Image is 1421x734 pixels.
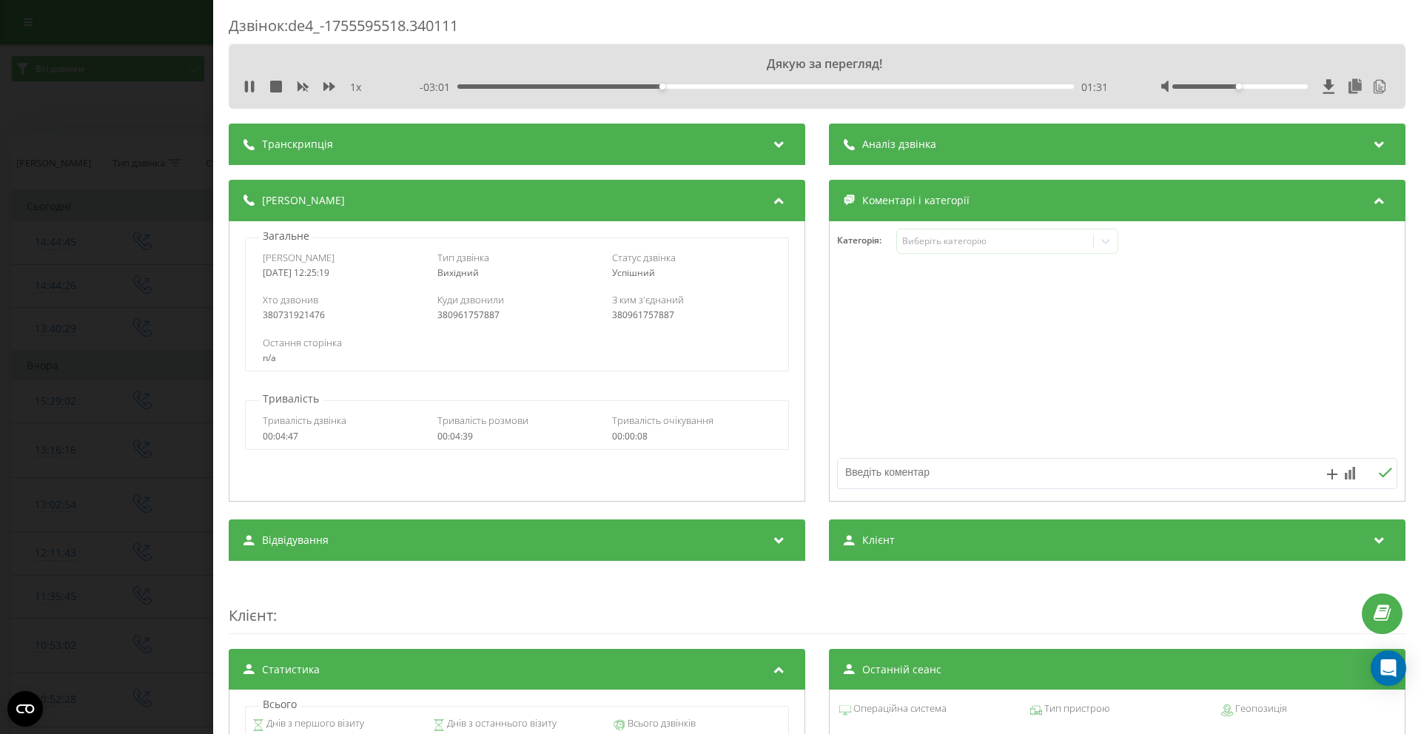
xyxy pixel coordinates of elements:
div: 380731921476 [263,310,422,320]
span: Відвідування [262,533,329,548]
span: Транскрипція [262,137,333,152]
div: 380961757887 [437,310,597,320]
span: Статистика [262,662,320,677]
span: Тип дзвінка [437,251,489,264]
p: Загальне [259,229,313,243]
span: Хто дзвонив [263,293,318,306]
div: [DATE] 12:25:19 [263,268,422,278]
span: [PERSON_NAME] [262,193,345,208]
span: Клієнт [862,533,895,548]
span: - 03:01 [420,80,457,95]
div: 00:04:39 [437,431,597,442]
div: 00:04:47 [263,431,422,442]
div: 00:00:08 [612,431,771,442]
span: Геопозиція [1233,701,1287,716]
div: : [229,576,1405,634]
span: Вихідний [437,266,479,279]
h4: Категорія : [837,235,896,246]
span: Статус дзвінка [612,251,676,264]
span: Успішний [612,266,655,279]
div: Open Intercom Messenger [1371,650,1406,686]
span: Днів з першого візиту [264,716,364,731]
span: Тип пристрою [1042,701,1109,716]
span: Операційна система [851,701,947,716]
span: Тривалість очікування [612,414,713,427]
span: 01:31 [1081,80,1108,95]
span: Клієнт [229,605,273,625]
div: Accessibility label [1236,84,1242,90]
div: 380961757887 [612,310,771,320]
div: Дякую за перегляд! [355,55,1279,72]
span: Всього дзвінків [625,716,696,731]
p: Тривалість [259,391,323,406]
span: Куди дзвонили [437,293,504,306]
span: З ким з'єднаний [612,293,684,306]
span: Остання сторінка [263,336,342,349]
div: n/a [263,353,770,363]
span: [PERSON_NAME] [263,251,335,264]
span: Тривалість розмови [437,414,528,427]
button: Open CMP widget [7,691,43,727]
div: Accessibility label [659,84,665,90]
span: 1 x [350,80,361,95]
p: Всього [259,697,300,712]
span: Днів з останнього візиту [445,716,557,731]
div: Дзвінок : de4_-1755595518.340111 [229,16,1405,44]
span: Тривалість дзвінка [263,414,346,427]
span: Останній сеанс [862,662,941,677]
span: Коментарі і категорії [862,193,970,208]
div: Виберіть категорію [902,235,1087,247]
span: Аналіз дзвінка [862,137,936,152]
